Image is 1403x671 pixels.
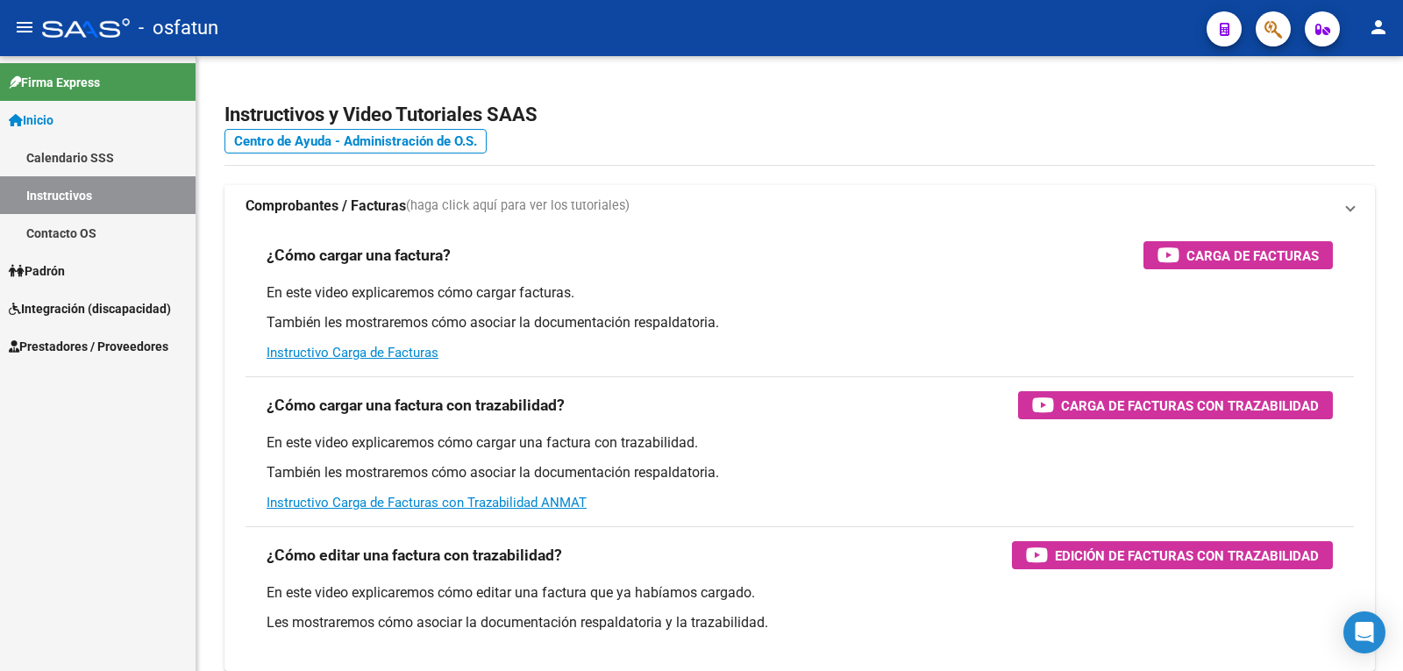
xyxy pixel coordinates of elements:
span: - osfatun [139,9,218,47]
mat-expansion-panel-header: Comprobantes / Facturas(haga click aquí para ver los tutoriales) [224,185,1375,227]
p: También les mostraremos cómo asociar la documentación respaldatoria. [267,313,1333,332]
mat-icon: person [1368,17,1389,38]
mat-icon: menu [14,17,35,38]
a: Centro de Ayuda - Administración de O.S. [224,129,487,153]
p: En este video explicaremos cómo editar una factura que ya habíamos cargado. [267,583,1333,603]
div: Comprobantes / Facturas(haga click aquí para ver los tutoriales) [224,227,1375,671]
span: Carga de Facturas con Trazabilidad [1061,395,1319,417]
div: Open Intercom Messenger [1343,611,1385,653]
span: Integración (discapacidad) [9,299,171,318]
h3: ¿Cómo editar una factura con trazabilidad? [267,543,562,567]
button: Carga de Facturas [1143,241,1333,269]
span: Firma Express [9,73,100,92]
span: Inicio [9,111,53,130]
button: Carga de Facturas con Trazabilidad [1018,391,1333,419]
p: En este video explicaremos cómo cargar facturas. [267,283,1333,303]
span: Padrón [9,261,65,281]
strong: Comprobantes / Facturas [246,196,406,216]
p: En este video explicaremos cómo cargar una factura con trazabilidad. [267,433,1333,453]
h3: ¿Cómo cargar una factura con trazabilidad? [267,393,565,418]
p: También les mostraremos cómo asociar la documentación respaldatoria. [267,463,1333,482]
a: Instructivo Carga de Facturas [267,345,438,360]
a: Instructivo Carga de Facturas con Trazabilidad ANMAT [267,495,587,510]
h3: ¿Cómo cargar una factura? [267,243,451,268]
span: Prestadores / Proveedores [9,337,168,356]
span: Carga de Facturas [1186,245,1319,267]
button: Edición de Facturas con Trazabilidad [1012,541,1333,569]
h2: Instructivos y Video Tutoriales SAAS [224,98,1375,132]
span: (haga click aquí para ver los tutoriales) [406,196,630,216]
span: Edición de Facturas con Trazabilidad [1055,545,1319,567]
p: Les mostraremos cómo asociar la documentación respaldatoria y la trazabilidad. [267,613,1333,632]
